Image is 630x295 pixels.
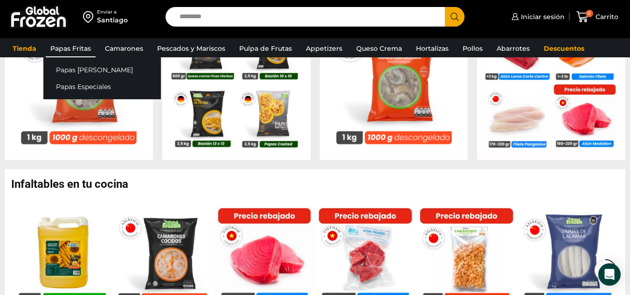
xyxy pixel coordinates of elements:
[352,40,407,57] a: Queso Crema
[100,40,148,57] a: Camarones
[509,7,565,26] a: Iniciar sesión
[586,10,593,17] span: 0
[8,40,41,57] a: Tienda
[43,78,161,96] a: Papas Especiales
[46,40,96,57] a: Papas Fritas
[598,263,621,286] div: Open Intercom Messenger
[97,9,128,15] div: Enviar a
[11,178,625,190] h2: Infaltables en tu cocina
[445,7,464,27] button: Search button
[411,40,453,57] a: Hortalizas
[593,12,618,21] span: Carrito
[301,40,347,57] a: Appetizers
[458,40,487,57] a: Pollos
[574,6,621,28] a: 0 Carrito
[519,12,565,21] span: Iniciar sesión
[152,40,230,57] a: Pescados y Mariscos
[492,40,534,57] a: Abarrotes
[43,61,161,78] a: Papas [PERSON_NAME]
[83,9,97,25] img: address-field-icon.svg
[97,15,128,25] div: Santiago
[235,40,297,57] a: Pulpa de Frutas
[539,40,589,57] a: Descuentos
